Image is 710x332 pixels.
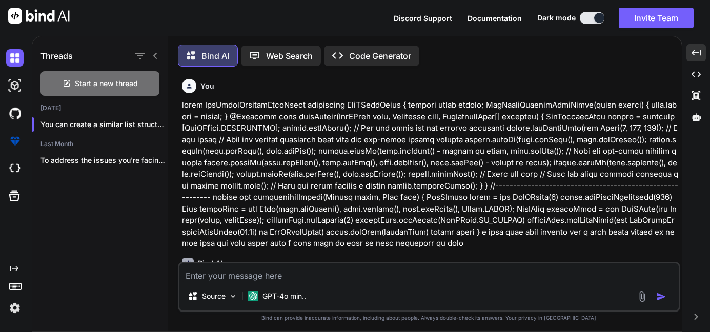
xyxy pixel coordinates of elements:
span: Start a new thread [75,78,138,89]
h6: Bind AI [198,258,223,268]
h6: You [200,81,214,91]
h2: [DATE] [32,104,168,112]
span: Dark mode [537,13,576,23]
img: Bind AI [8,8,70,24]
img: premium [6,132,24,150]
img: settings [6,299,24,317]
img: cloudideIcon [6,160,24,177]
img: attachment [636,291,648,302]
p: Code Generator [349,50,411,62]
p: Bind can provide inaccurate information, including about people. Always double-check its answers.... [178,314,680,322]
span: Discord Support [394,14,452,23]
img: githubDark [6,105,24,122]
img: icon [656,292,666,302]
button: Invite Team [619,8,694,28]
button: Discord Support [394,13,452,24]
h2: Last Month [32,140,168,148]
img: Pick Models [229,292,237,301]
p: lorem IpsUmdolOrsitamEtcoNsect adipiscing EliTSeddOeius { tempori utlab etdolo; MagNaaliQuaenimAd... [182,99,678,250]
p: Web Search [266,50,313,62]
p: GPT-4o min.. [262,291,306,301]
img: GPT-4o mini [248,291,258,301]
p: Bind AI [201,50,229,62]
p: To address the issues you're facing with... [40,155,168,165]
button: Documentation [468,13,522,24]
span: Documentation [468,14,522,23]
img: darkChat [6,49,24,67]
p: Source [202,291,226,301]
img: darkAi-studio [6,77,24,94]
p: You can create a similar list structure ... [40,119,168,130]
h1: Threads [40,50,73,62]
